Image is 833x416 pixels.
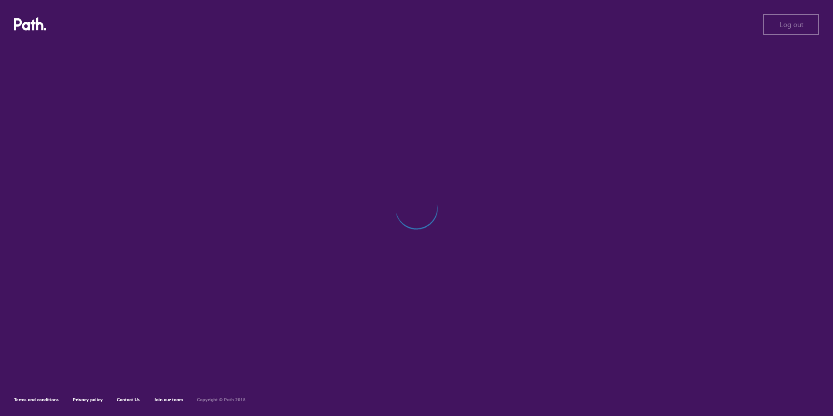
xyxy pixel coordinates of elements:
[117,397,140,402] a: Contact Us
[763,14,819,35] button: Log out
[73,397,103,402] a: Privacy policy
[154,397,183,402] a: Join our team
[197,397,246,402] h6: Copyright © Path 2018
[779,20,803,28] span: Log out
[14,397,59,402] a: Terms and conditions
